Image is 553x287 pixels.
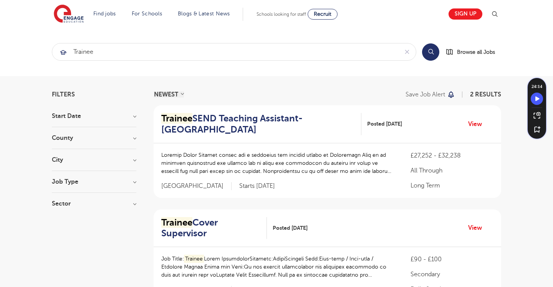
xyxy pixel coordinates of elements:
[161,217,261,239] h2: Cover Supervisor
[161,113,361,135] a: TraineeSEND Teaching Assistant- [GEOGRAPHIC_DATA]
[52,113,136,119] h3: Start Date
[161,217,267,239] a: TraineeCover Supervisor
[257,12,306,17] span: Schools looking for staff
[411,270,493,279] p: Secondary
[52,43,398,60] input: Submit
[468,223,488,233] a: View
[411,255,493,264] p: £90 - £100
[406,91,455,98] button: Save job alert
[161,182,232,190] span: [GEOGRAPHIC_DATA]
[52,135,136,141] h3: County
[457,48,495,56] span: Browse all Jobs
[398,43,416,60] button: Clear
[239,182,275,190] p: Starts [DATE]
[468,119,488,129] a: View
[132,11,162,17] a: For Schools
[178,11,230,17] a: Blogs & Latest News
[445,48,501,56] a: Browse all Jobs
[52,91,75,98] span: Filters
[54,5,84,24] img: Engage Education
[52,157,136,163] h3: City
[184,255,204,263] mark: Trainee
[411,166,493,175] p: All Through
[93,11,116,17] a: Find jobs
[314,11,331,17] span: Recruit
[161,113,355,135] h2: SEND Teaching Assistant- [GEOGRAPHIC_DATA]
[367,120,402,128] span: Posted [DATE]
[411,181,493,190] p: Long Term
[449,8,482,20] a: Sign up
[406,91,445,98] p: Save job alert
[161,255,395,279] p: Job Title: Lorem IpsumdolorSitametc:AdipiScingeli Sedd:Eius-temp / Inci-utla / Etdolore Magnaa En...
[308,9,338,20] a: Recruit
[52,43,416,61] div: Submit
[161,151,395,175] p: Loremip Dolor Sitamet consec adi e seddoeius tem incidid utlabo et Doloremagn Aliq en ad minimven...
[161,217,192,228] mark: Trainee
[273,224,308,232] span: Posted [DATE]
[161,113,192,124] mark: Trainee
[52,201,136,207] h3: Sector
[470,91,501,98] span: 2 RESULTS
[422,43,439,61] button: Search
[411,151,493,160] p: £27,252 - £32,238
[52,179,136,185] h3: Job Type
